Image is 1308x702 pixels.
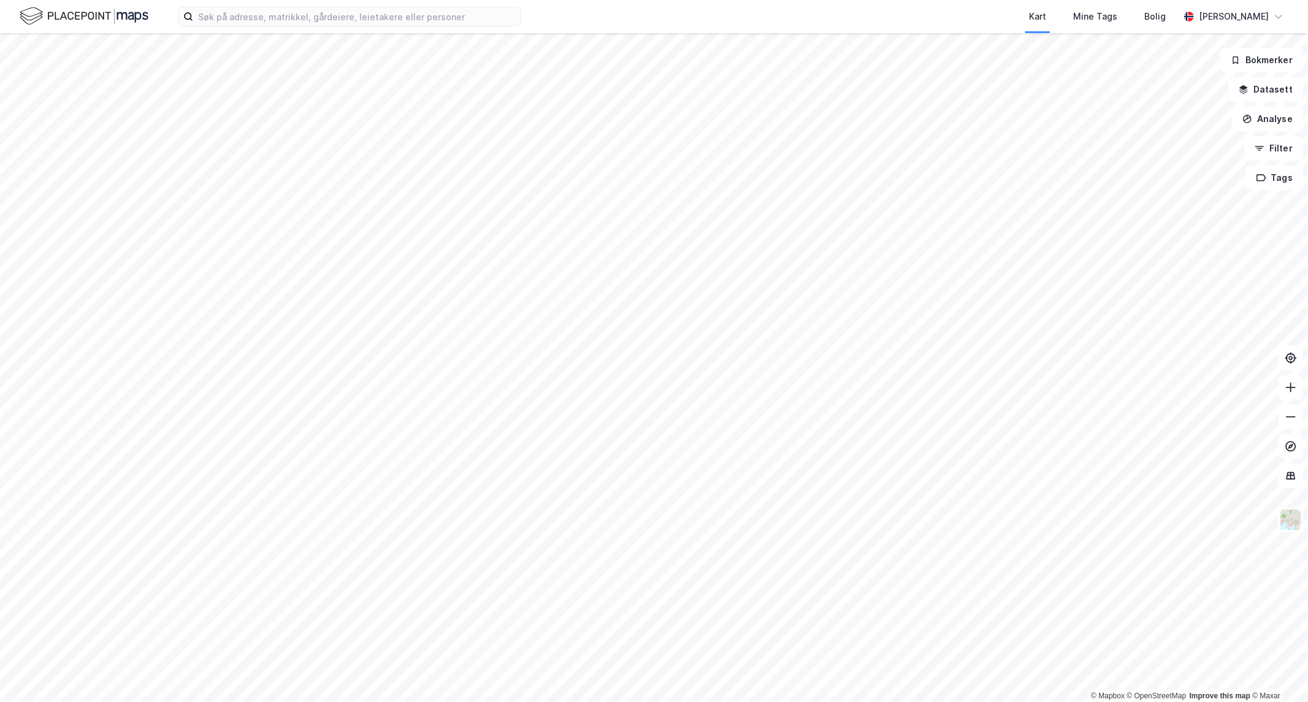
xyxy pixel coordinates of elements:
button: Filter [1244,136,1303,161]
div: Bolig [1144,9,1166,24]
img: logo.f888ab2527a4732fd821a326f86c7f29.svg [20,6,148,27]
a: Mapbox [1091,692,1125,700]
input: Søk på adresse, matrikkel, gårdeiere, leietakere eller personer [193,7,521,26]
button: Datasett [1228,77,1303,102]
button: Analyse [1232,107,1303,131]
div: Kart [1029,9,1046,24]
button: Bokmerker [1220,48,1303,72]
button: Tags [1246,166,1303,190]
a: OpenStreetMap [1127,692,1187,700]
iframe: Chat Widget [1247,643,1308,702]
img: Z [1279,508,1302,532]
div: Mine Tags [1073,9,1117,24]
div: Kontrollprogram for chat [1247,643,1308,702]
div: [PERSON_NAME] [1199,9,1269,24]
a: Improve this map [1190,692,1250,700]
